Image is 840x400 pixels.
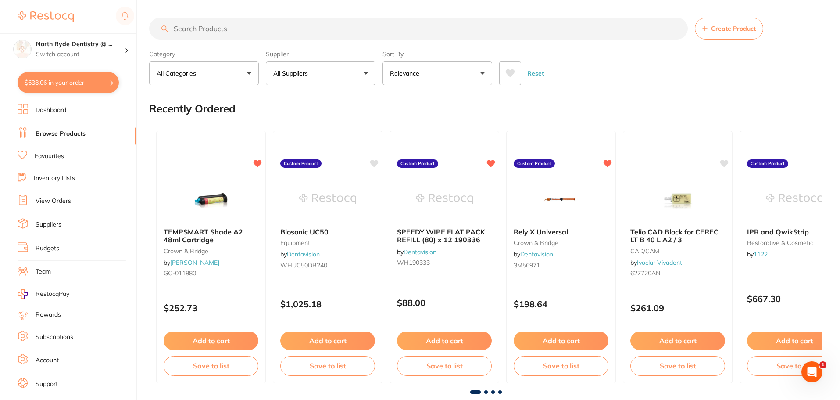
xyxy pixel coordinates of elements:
[149,103,236,115] h2: Recently Ordered
[520,250,553,258] a: Dentavision
[637,259,682,267] a: Ivoclar Vivadent
[397,248,436,256] span: by
[280,228,375,236] b: Biosonic UC50
[164,356,258,375] button: Save to list
[149,18,688,40] input: Search Products
[630,332,725,350] button: Add to cart
[36,310,61,319] a: Rewards
[280,262,375,269] small: WHUC50DB240
[630,303,725,313] p: $261.09
[630,259,682,267] span: by
[711,25,756,32] span: Create Product
[36,220,61,229] a: Suppliers
[36,380,58,389] a: Support
[747,159,788,168] label: Custom Product
[397,159,438,168] label: Custom Product
[280,159,322,168] label: Custom Product
[525,61,547,85] button: Reset
[819,361,826,368] span: 1
[397,332,492,350] button: Add to cart
[18,289,28,299] img: RestocqPay
[397,298,492,308] p: $88.00
[18,11,74,22] img: Restocq Logo
[157,69,200,78] p: All Categories
[630,270,725,277] small: 627720AN
[280,250,320,258] span: by
[514,262,608,269] small: 3M56971
[36,290,69,299] span: RestocqPay
[36,267,51,276] a: Team
[34,174,75,183] a: Inventory Lists
[35,152,64,161] a: Favourites
[36,244,59,253] a: Budgets
[382,61,492,85] button: Relevance
[397,356,492,375] button: Save to list
[766,177,823,221] img: IPR and QwikStrip
[630,356,725,375] button: Save to list
[630,248,725,255] small: CAD/CAM
[36,130,86,138] a: Browse Products
[280,356,375,375] button: Save to list
[514,159,555,168] label: Custom Product
[649,177,706,221] img: Telio CAD Block for CEREC LT B 40 L A2 / 3
[182,177,239,221] img: TEMPSMART Shade A2 48ml Cartridge
[18,7,74,27] a: Restocq Logo
[695,18,763,40] button: Create Product
[801,361,822,382] iframe: Intercom live chat
[36,356,59,365] a: Account
[18,289,69,299] a: RestocqPay
[164,270,258,277] small: GC-011880
[36,50,125,59] p: Switch account
[382,50,492,58] label: Sort By
[149,61,259,85] button: All Categories
[266,61,375,85] button: All Suppliers
[36,197,71,205] a: View Orders
[630,228,725,244] b: Telio CAD Block for CEREC LT B 40 L A2 / 3
[404,248,436,256] a: Dentavision
[266,50,375,58] label: Supplier
[397,228,492,244] b: SPEEDY WIPE FLAT PACK REFILL (80) x 12 190336
[514,356,608,375] button: Save to list
[299,177,356,221] img: Biosonic UC50
[164,248,258,255] small: crown & bridge
[149,50,259,58] label: Category
[416,177,473,221] img: SPEEDY WIPE FLAT PACK REFILL (80) x 12 190336
[164,228,258,244] b: TEMPSMART Shade A2 48ml Cartridge
[170,259,219,267] a: [PERSON_NAME]
[533,177,590,221] img: Rely X Universal
[390,69,423,78] p: Relevance
[514,239,608,246] small: crown & bridge
[164,303,258,313] p: $252.73
[754,250,768,258] a: 1122
[273,69,311,78] p: All Suppliers
[514,299,608,309] p: $198.64
[747,250,768,258] span: by
[280,332,375,350] button: Add to cart
[14,40,31,58] img: North Ryde Dentistry @ Macquarie Park
[164,259,219,267] span: by
[514,332,608,350] button: Add to cart
[514,228,608,236] b: Rely X Universal
[287,250,320,258] a: Dentavision
[164,332,258,350] button: Add to cart
[397,259,492,266] small: WH190333
[36,333,73,342] a: Subscriptions
[36,40,125,49] h4: North Ryde Dentistry @ Macquarie Park
[514,250,553,258] span: by
[36,106,66,115] a: Dashboard
[280,239,375,246] small: equipment
[18,72,119,93] button: $638.06 in your order
[280,299,375,309] p: $1,025.18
